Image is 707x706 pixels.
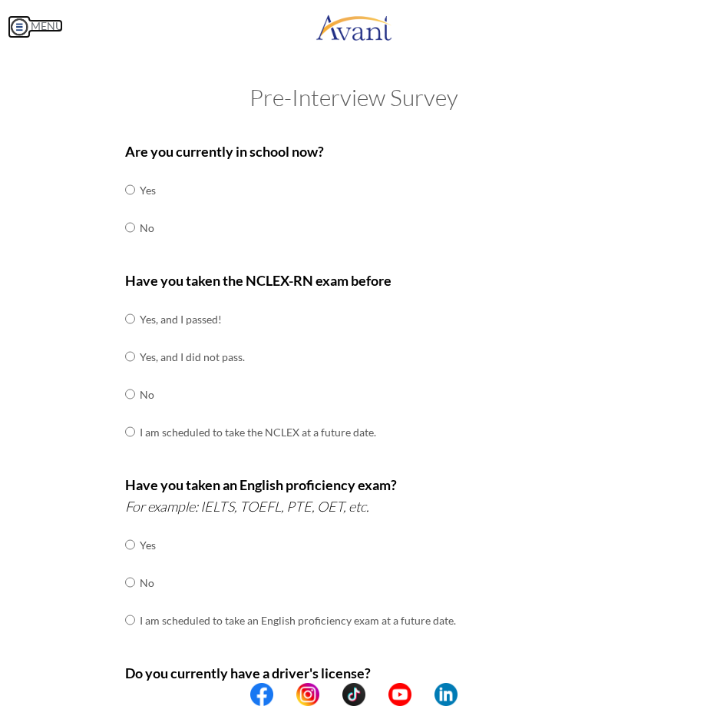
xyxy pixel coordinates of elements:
[140,526,456,564] td: Yes
[342,683,365,706] img: tt.png
[125,476,397,493] b: Have you taken an English proficiency exam?
[125,498,369,515] i: For example: IELTS, TOEFL, PTE, OET, etc.
[8,15,31,38] img: icon-menu.png
[273,683,296,706] img: blank.png
[125,143,324,160] b: Are you currently in school now?
[140,602,456,639] td: I am scheduled to take an English proficiency exam at a future date.
[319,683,342,706] img: blank.png
[140,564,456,602] td: No
[140,300,376,338] td: Yes, and I passed!
[296,683,319,706] img: in.png
[411,683,434,706] img: blank.png
[140,338,376,376] td: Yes, and I did not pass.
[125,272,391,289] b: Have you taken the NCLEX-RN exam before
[140,171,156,209] td: Yes
[140,376,376,413] td: No
[365,683,388,706] img: blank.png
[140,413,376,451] td: I am scheduled to take the NCLEX at a future date.
[8,19,63,32] a: MENU
[316,4,392,50] img: logo.png
[434,683,458,706] img: li.png
[388,683,411,706] img: yt.png
[140,209,156,247] td: No
[125,665,371,681] b: Do you currently have a driver's license?
[15,85,692,110] h2: Pre-Interview Survey
[250,683,273,706] img: fb.png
